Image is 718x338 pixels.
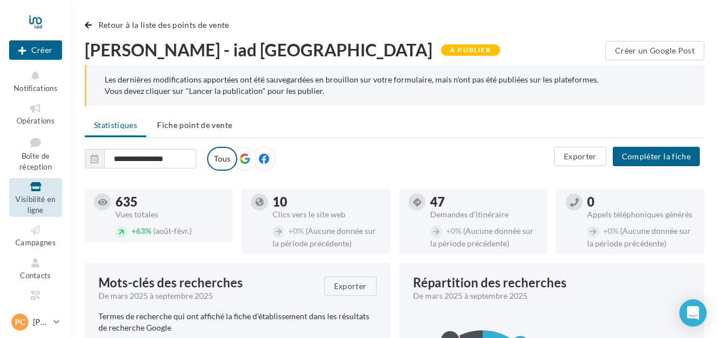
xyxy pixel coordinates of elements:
div: 47 [430,196,538,208]
button: Créer un Google Post [605,41,704,60]
div: De mars 2025 à septembre 2025 [413,290,682,302]
p: [PERSON_NAME] [33,316,49,328]
div: Nouvelle campagne [9,40,62,60]
a: Contacts [9,254,62,282]
span: (Aucune donnée sur la période précédente) [430,226,534,248]
a: Médiathèque [9,287,62,315]
label: Tous [207,147,237,171]
span: [PERSON_NAME] - iad [GEOGRAPHIC_DATA] [85,41,432,58]
span: Boîte de réception [19,151,52,171]
a: PC [PERSON_NAME] [9,311,62,333]
div: Les dernières modifications apportées ont été sauvegardées en brouillon sur votre formulaire, mai... [105,74,686,97]
div: 635 [115,196,224,208]
span: 0% [603,226,618,236]
button: Compléter la fiche [613,147,700,166]
span: 63% [131,226,151,236]
span: Campagnes [15,238,56,247]
div: Clics vers le site web [273,211,381,219]
p: Termes de recherche qui ont affiché la fiche d'établissement dans les résultats de recherche Google [98,311,377,333]
span: Retour à la liste des points de vente [98,20,229,30]
div: Répartition des recherches [413,277,567,289]
a: Opérations [9,100,62,127]
div: Open Intercom Messenger [679,299,707,327]
span: (Aucune donnée sur la période précédente) [273,226,376,248]
div: À publier [441,44,500,56]
a: Visibilité en ligne [9,178,62,217]
span: + [288,226,293,236]
span: + [131,226,136,236]
span: (août-févr.) [153,226,192,236]
span: 0% [288,226,304,236]
span: Contacts [20,271,51,280]
div: 10 [273,196,381,208]
div: Vues totales [115,211,224,219]
div: De mars 2025 à septembre 2025 [98,290,315,302]
button: Retour à la liste des points de vente [85,18,234,32]
div: Appels téléphoniques générés [587,211,695,219]
a: Compléter la fiche [608,151,704,160]
div: 0 [587,196,695,208]
span: Opérations [16,116,55,125]
div: Demandes d'itinéraire [430,211,538,219]
button: Exporter [554,147,606,166]
span: + [446,226,451,236]
a: Boîte de réception [9,133,62,174]
button: Créer [9,40,62,60]
span: (Aucune donnée sur la période précédente) [587,226,691,248]
span: Visibilité en ligne [15,195,55,215]
span: + [603,226,608,236]
span: Notifications [14,84,57,93]
span: PC [15,316,25,328]
button: Notifications [9,67,62,95]
button: Exporter [324,277,377,296]
span: Mots-clés des recherches [98,277,243,289]
span: Fiche point de vente [157,120,232,130]
span: 0% [446,226,461,236]
a: Campagnes [9,221,62,249]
